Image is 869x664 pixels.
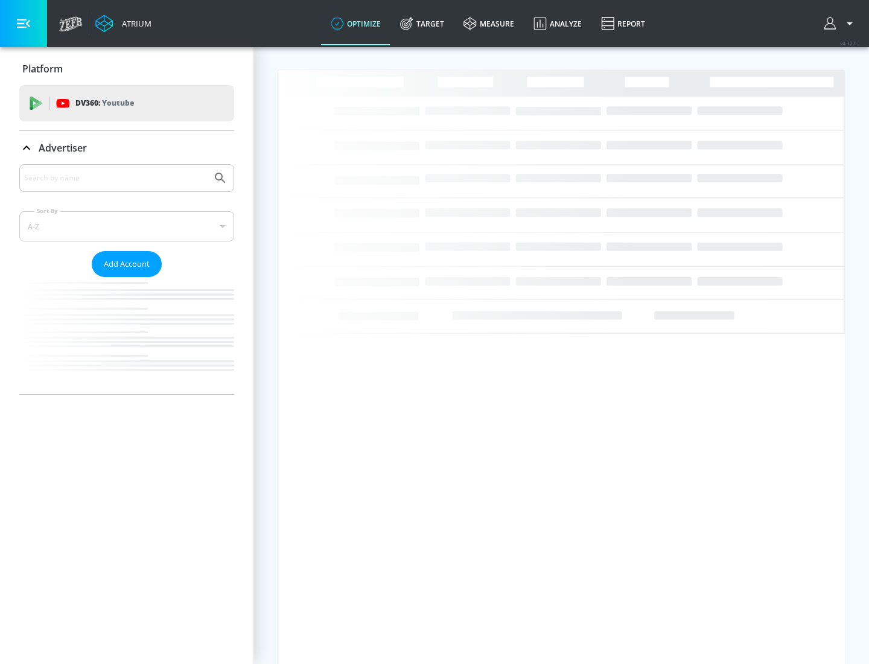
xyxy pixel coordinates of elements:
[19,164,234,394] div: Advertiser
[95,14,151,33] a: Atrium
[19,211,234,241] div: A-Z
[39,141,87,155] p: Advertiser
[840,40,857,46] span: v 4.32.0
[104,257,150,271] span: Add Account
[34,207,60,215] label: Sort By
[19,277,234,394] nav: list of Advertiser
[19,52,234,86] div: Platform
[19,85,234,121] div: DV360: Youtube
[92,251,162,277] button: Add Account
[102,97,134,109] p: Youtube
[19,131,234,165] div: Advertiser
[22,62,63,75] p: Platform
[75,97,134,110] p: DV360:
[591,2,655,45] a: Report
[524,2,591,45] a: Analyze
[454,2,524,45] a: measure
[390,2,454,45] a: Target
[321,2,390,45] a: optimize
[117,18,151,29] div: Atrium
[24,170,207,186] input: Search by name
